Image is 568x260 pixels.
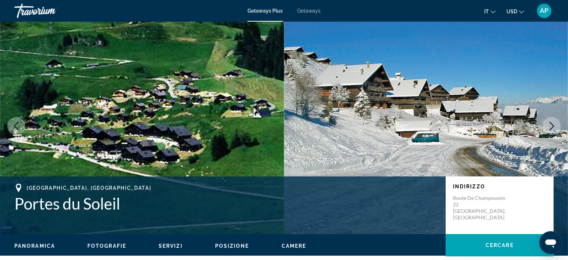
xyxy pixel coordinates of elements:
button: Fotografie [87,243,126,249]
button: Posizione [215,243,249,249]
span: it [484,9,489,14]
span: USD [506,9,517,14]
iframe: Buton lansare fereastră mesagerie [539,231,562,254]
p: Route de Champoussin 22 [GEOGRAPHIC_DATA], [GEOGRAPHIC_DATA] [453,195,510,221]
button: Next image [543,117,561,135]
span: Posizione [215,243,249,249]
button: Change language [484,6,496,17]
span: AP [540,7,549,14]
button: Cercare [446,234,554,256]
a: Travorium [14,1,86,20]
button: Previous image [7,117,25,135]
button: User Menu [535,3,554,18]
h1: Portes du Soleil [14,194,439,213]
span: [GEOGRAPHIC_DATA], [GEOGRAPHIC_DATA] [27,185,151,191]
span: Camere [282,243,306,249]
span: Cercare [486,242,514,248]
span: Panoramica [14,243,55,249]
button: Camere [282,243,306,249]
span: Servizi [159,243,183,249]
button: Servizi [159,243,183,249]
p: Indirizzo [453,184,546,189]
a: Getaways [297,8,321,14]
span: Fotografie [87,243,126,249]
button: Change currency [506,6,524,17]
a: Getaways Plus [247,8,283,14]
button: Panoramica [14,243,55,249]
